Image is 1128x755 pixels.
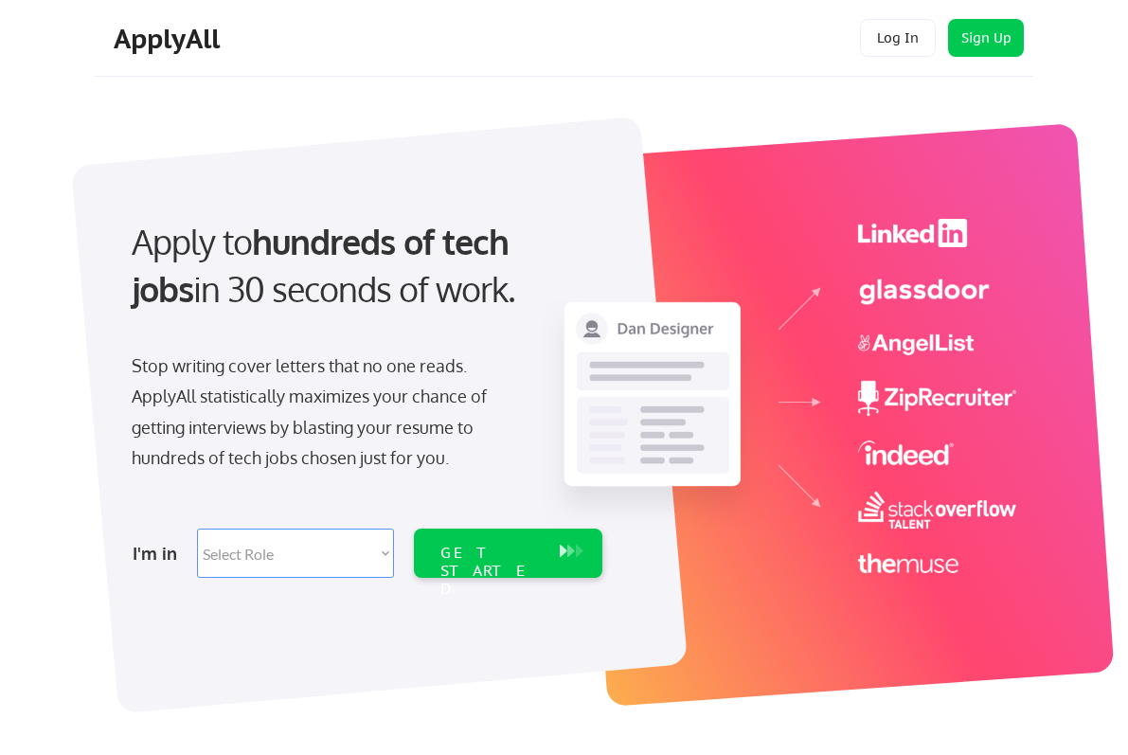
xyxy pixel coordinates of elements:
[133,538,186,568] div: I'm in
[114,23,225,55] div: ApplyAll
[132,218,592,314] div: Apply to in 30 seconds of work.
[440,544,541,599] div: GET STARTED
[132,351,516,474] div: Stop writing cover letters that no one reads. ApplyAll statistically maximizes your chance of get...
[132,220,517,310] strong: hundreds of tech jobs
[948,19,1024,57] button: Sign Up
[860,19,936,57] button: Log In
